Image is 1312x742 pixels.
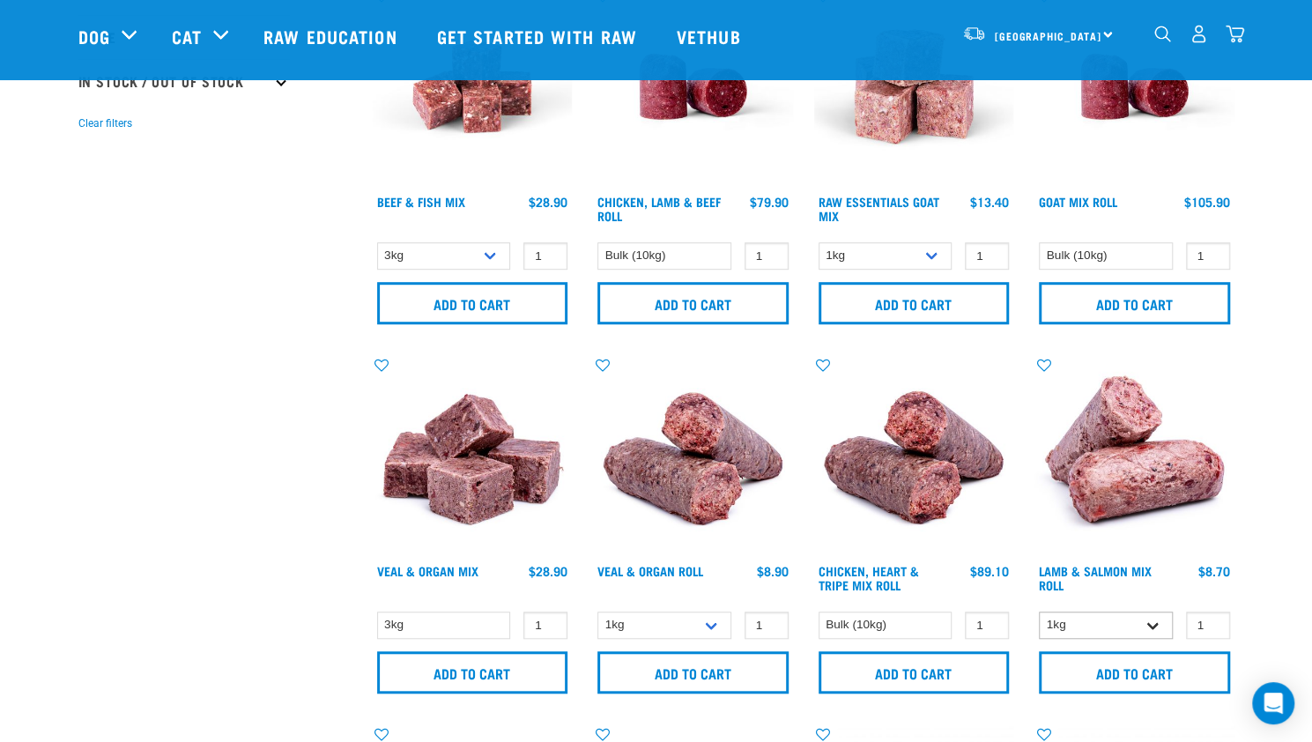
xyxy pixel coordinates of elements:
[1039,282,1230,324] input: Add to cart
[970,564,1009,578] div: $89.10
[962,26,986,41] img: van-moving.png
[78,115,132,131] button: Clear filters
[172,23,202,49] a: Cat
[419,1,659,71] a: Get started with Raw
[593,356,793,556] img: Veal Organ Mix Roll 01
[1198,564,1230,578] div: $8.70
[819,651,1010,694] input: Add to cart
[523,612,567,639] input: 1
[523,242,567,270] input: 1
[377,568,478,574] a: Veal & Organ Mix
[78,59,290,103] p: In Stock / Out Of Stock
[745,242,789,270] input: 1
[377,651,568,694] input: Add to cart
[814,356,1014,556] img: Chicken Heart Tripe Roll 01
[1252,682,1294,724] div: Open Intercom Messenger
[1039,651,1230,694] input: Add to cart
[597,198,721,219] a: Chicken, Lamb & Beef Roll
[1186,242,1230,270] input: 1
[597,282,789,324] input: Add to cart
[377,198,465,204] a: Beef & Fish Mix
[757,564,789,578] div: $8.90
[1190,25,1208,43] img: user.png
[659,1,763,71] a: Vethub
[995,33,1101,39] span: [GEOGRAPHIC_DATA]
[965,242,1009,270] input: 1
[1039,198,1117,204] a: Goat Mix Roll
[377,282,568,324] input: Add to cart
[78,23,110,49] a: Dog
[373,356,573,556] img: 1158 Veal Organ Mix 01
[529,564,567,578] div: $28.90
[597,568,703,574] a: Veal & Organ Roll
[1186,612,1230,639] input: 1
[819,198,939,219] a: Raw Essentials Goat Mix
[1184,195,1230,209] div: $105.90
[745,612,789,639] input: 1
[819,282,1010,324] input: Add to cart
[819,568,919,588] a: Chicken, Heart & Tripe Mix Roll
[750,195,789,209] div: $79.90
[1154,26,1171,42] img: home-icon-1@2x.png
[529,195,567,209] div: $28.90
[597,651,789,694] input: Add to cart
[1039,568,1152,588] a: Lamb & Salmon Mix Roll
[965,612,1009,639] input: 1
[1034,356,1234,556] img: 1261 Lamb Salmon Roll 01
[246,1,419,71] a: Raw Education
[1226,25,1244,43] img: home-icon@2x.png
[970,195,1009,209] div: $13.40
